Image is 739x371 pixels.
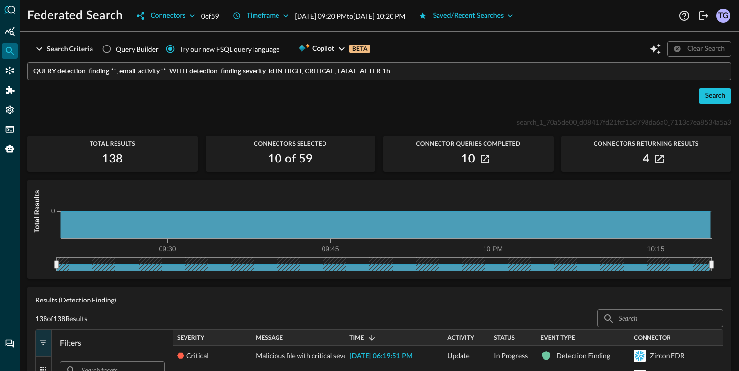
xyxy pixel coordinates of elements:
span: Message [256,334,283,341]
tspan: 0 [51,207,55,215]
span: [DATE] 06:19:51 PM [349,353,412,360]
span: Event Type [540,334,575,341]
div: Search [705,90,725,102]
div: Detection Finding [556,346,610,366]
tspan: 09:30 [159,245,176,253]
div: Settings [2,102,18,117]
div: FSQL [2,121,18,137]
button: Search Criteria [27,41,99,57]
div: Search Criteria [47,43,93,55]
p: BETA [349,45,370,53]
h1: Federated Search [27,8,123,23]
h2: 10 of 59 [268,151,313,167]
div: Saved/Recent Searches [433,10,504,22]
span: Connectors Returning Results [561,140,732,147]
span: Query Builder [116,44,159,54]
tspan: 09:45 [322,245,339,253]
div: Connectors [2,63,18,78]
span: Connectors Selected [206,140,376,147]
span: Copilot [312,43,334,55]
div: Critical [186,346,208,366]
h4: Filters [52,338,173,357]
span: Update [447,346,469,366]
div: Try our new FSQL query language [180,44,280,54]
span: Malicious file with critical severity found at /etc/cron.d/Junkie.zip [256,346,449,366]
div: Summary Insights [2,23,18,39]
span: Severity [177,334,204,341]
span: Connector [634,334,670,341]
p: 138 of 138 Results [35,313,87,324]
tspan: 10:15 [647,245,664,253]
div: Federated Search [2,43,18,59]
span: In Progress [494,346,528,366]
h2: 10 [461,151,475,167]
span: Status [494,334,515,341]
p: Results (Detection Finding) [35,295,723,305]
div: Addons [2,82,18,98]
span: Total Results [27,140,198,147]
p: [DATE] 09:20 PM to [DATE] 10:20 PM [295,11,405,21]
p: 0 of 59 [201,11,219,21]
div: Chat [2,336,18,351]
div: Timeframe [247,10,279,22]
button: Open Query Copilot [647,41,663,57]
div: Zircon EDR [650,346,684,366]
div: Query Agent [2,141,18,157]
svg: Snowflake [634,350,646,362]
h2: 4 [643,151,649,167]
h2: 138 [102,151,123,167]
tspan: 10 PM [483,245,503,253]
div: Connectors [150,10,185,22]
span: Connector Queries Completed [383,140,554,147]
button: Search [699,88,731,104]
button: Logout [696,8,712,23]
span: search_1_70a5de00_d08417fd21fcf15d798da6a0_7113c7ea8534a5a3 [517,118,731,126]
button: Timeframe [227,8,295,23]
span: Time [349,334,364,341]
input: FSQL [33,62,731,80]
button: Saved/Recent Searches [413,8,519,23]
div: TG [716,9,730,23]
button: Connectors [131,8,201,23]
input: Search [619,309,701,327]
button: CopilotBETA [292,41,376,57]
span: Activity [447,334,474,341]
button: Help [676,8,692,23]
tspan: Total Results [33,190,41,232]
